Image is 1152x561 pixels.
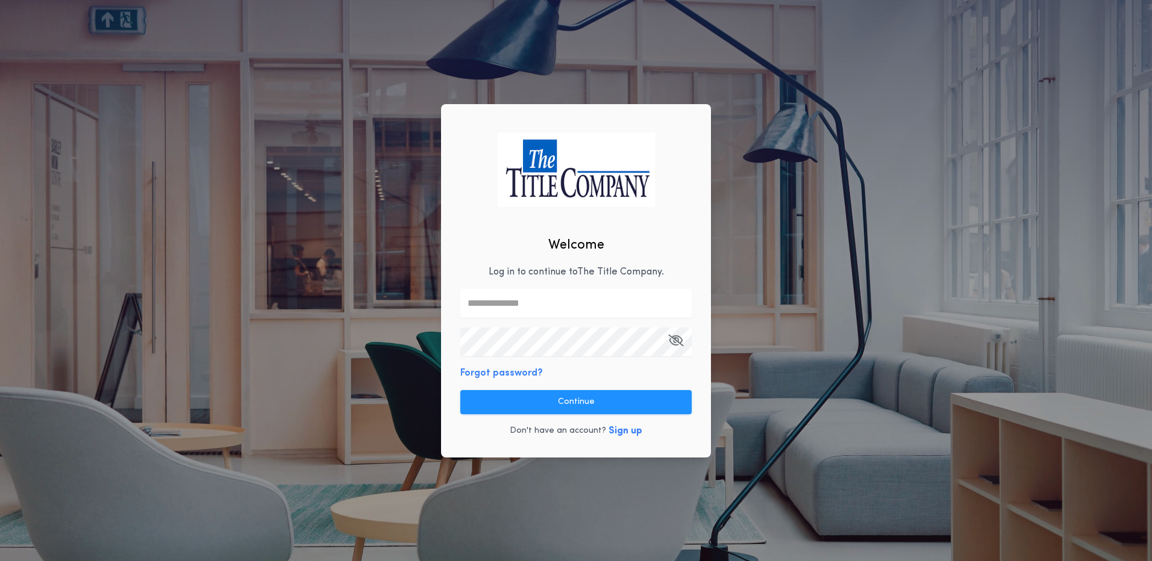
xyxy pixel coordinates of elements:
p: Log in to continue to The Title Company . [489,265,664,279]
button: Sign up [609,424,642,438]
button: Continue [460,390,692,414]
h2: Welcome [548,235,604,255]
button: Forgot password? [460,366,543,380]
img: logo [497,132,655,206]
p: Don't have an account? [510,425,606,437]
